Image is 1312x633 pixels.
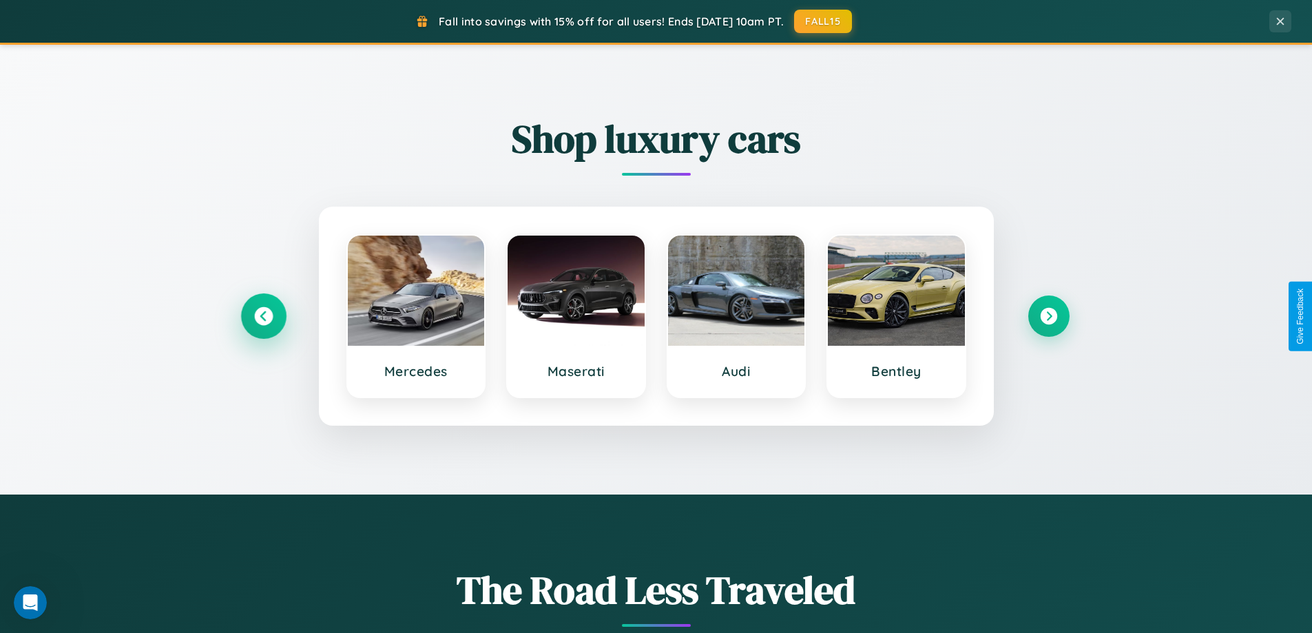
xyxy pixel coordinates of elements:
h2: Shop luxury cars [243,112,1070,165]
h1: The Road Less Traveled [243,563,1070,616]
h3: Audi [682,363,791,380]
h3: Maserati [521,363,631,380]
iframe: Intercom live chat [14,586,47,619]
span: Fall into savings with 15% off for all users! Ends [DATE] 10am PT. [439,14,784,28]
h3: Bentley [842,363,951,380]
div: Give Feedback [1295,289,1305,344]
h3: Mercedes [362,363,471,380]
button: FALL15 [794,10,852,33]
